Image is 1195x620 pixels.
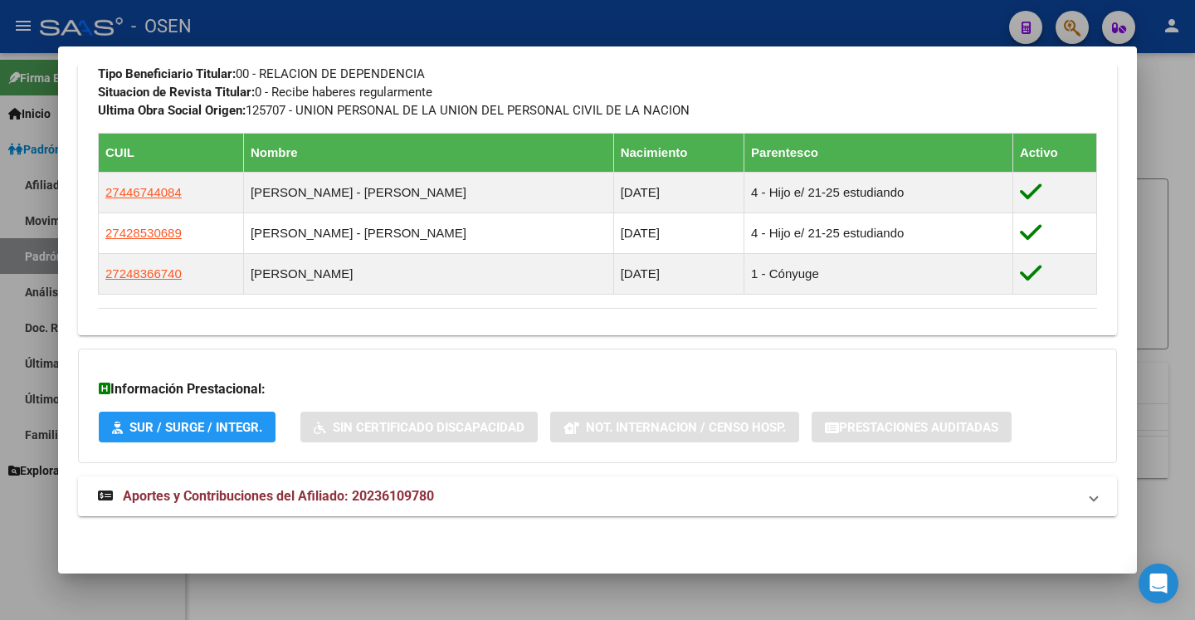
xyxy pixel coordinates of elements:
[586,420,786,435] span: Not. Internacion / Censo Hosp.
[105,226,182,240] span: 27428530689
[98,85,432,100] span: 0 - Recibe haberes regularmente
[744,173,1013,213] td: 4 - Hijo e/ 21-25 estudiando
[243,254,613,295] td: [PERSON_NAME]
[550,412,799,442] button: Not. Internacion / Censo Hosp.
[744,254,1013,295] td: 1 - Cónyuge
[613,254,744,295] td: [DATE]
[98,103,246,118] strong: Ultima Obra Social Origen:
[99,379,1096,399] h3: Información Prestacional:
[105,185,182,199] span: 27446744084
[98,66,236,81] strong: Tipo Beneficiario Titular:
[105,266,182,281] span: 27248366740
[78,476,1117,516] mat-expansion-panel-header: Aportes y Contribuciones del Afiliado: 20236109780
[129,420,262,435] span: SUR / SURGE / INTEGR.
[1012,134,1096,173] th: Activo
[243,173,613,213] td: [PERSON_NAME] - [PERSON_NAME]
[839,420,998,435] span: Prestaciones Auditadas
[613,173,744,213] td: [DATE]
[99,134,244,173] th: CUIL
[123,488,434,504] span: Aportes y Contribuciones del Afiliado: 20236109780
[243,213,613,254] td: [PERSON_NAME] - [PERSON_NAME]
[99,412,276,442] button: SUR / SURGE / INTEGR.
[300,412,538,442] button: Sin Certificado Discapacidad
[98,85,255,100] strong: Situacion de Revista Titular:
[243,134,613,173] th: Nombre
[613,134,744,173] th: Nacimiento
[1139,564,1178,603] div: Open Intercom Messenger
[98,66,425,81] span: 00 - RELACION DE DEPENDENCIA
[613,213,744,254] td: [DATE]
[744,134,1013,173] th: Parentesco
[744,213,1013,254] td: 4 - Hijo e/ 21-25 estudiando
[333,420,524,435] span: Sin Certificado Discapacidad
[98,103,690,118] span: 125707 - UNION PERSONAL DE LA UNION DEL PERSONAL CIVIL DE LA NACION
[812,412,1012,442] button: Prestaciones Auditadas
